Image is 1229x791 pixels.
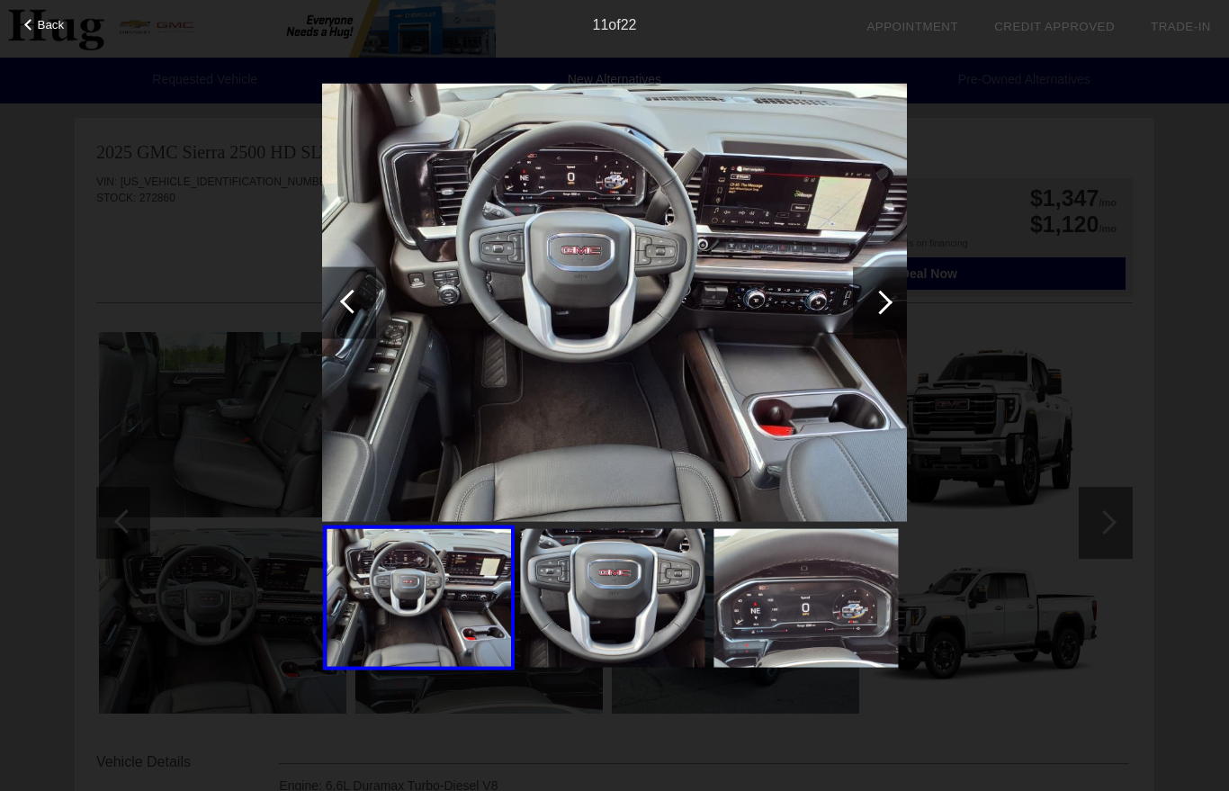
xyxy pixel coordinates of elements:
[713,529,898,668] img: 13.jpg
[1151,20,1211,33] a: Trade-In
[38,18,65,31] span: Back
[621,17,637,32] span: 22
[322,83,907,522] img: 11.jpg
[994,20,1115,33] a: Credit Approved
[593,17,609,32] span: 11
[520,529,704,668] img: 12.jpg
[866,20,958,33] a: Appointment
